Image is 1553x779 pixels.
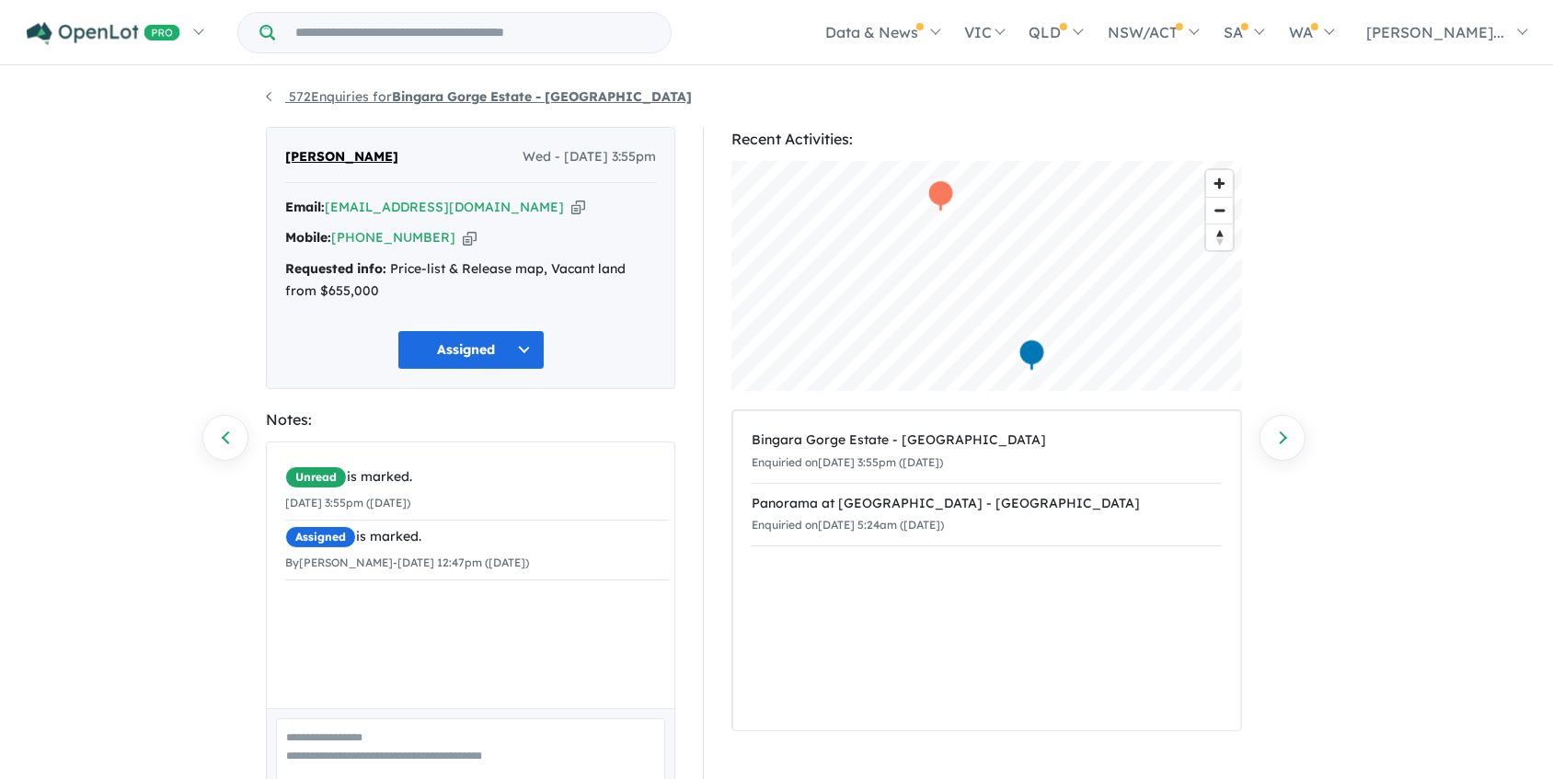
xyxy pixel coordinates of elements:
[1018,338,1046,372] div: Map marker
[571,198,585,217] button: Copy
[325,199,564,215] a: [EMAIL_ADDRESS][DOMAIN_NAME]
[1206,223,1233,250] button: Reset bearing to north
[397,330,545,370] button: Assigned
[927,179,955,213] div: Map marker
[285,466,347,488] span: Unread
[331,229,455,246] a: [PHONE_NUMBER]
[1206,197,1233,223] button: Zoom out
[285,260,386,277] strong: Requested info:
[752,493,1222,515] div: Panorama at [GEOGRAPHIC_DATA] - [GEOGRAPHIC_DATA]
[1206,170,1233,197] button: Zoom in
[285,258,656,303] div: Price-list & Release map, Vacant land from $655,000
[285,466,669,488] div: is marked.
[285,526,356,548] span: Assigned
[752,430,1222,452] div: Bingara Gorge Estate - [GEOGRAPHIC_DATA]
[392,88,692,105] strong: Bingara Gorge Estate - [GEOGRAPHIC_DATA]
[285,526,669,548] div: is marked.
[27,22,180,45] img: Openlot PRO Logo White
[1206,198,1233,223] span: Zoom out
[285,199,325,215] strong: Email:
[731,127,1242,152] div: Recent Activities:
[463,228,477,247] button: Copy
[523,146,656,168] span: Wed - [DATE] 3:55pm
[731,161,1242,391] canvas: Map
[285,146,398,168] span: [PERSON_NAME]
[285,556,529,569] small: By [PERSON_NAME] - [DATE] 12:47pm ([DATE])
[752,420,1222,484] a: Bingara Gorge Estate - [GEOGRAPHIC_DATA]Enquiried on[DATE] 3:55pm ([DATE])
[285,496,410,510] small: [DATE] 3:55pm ([DATE])
[752,455,943,469] small: Enquiried on [DATE] 3:55pm ([DATE])
[285,229,331,246] strong: Mobile:
[266,88,692,105] a: 572Enquiries forBingara Gorge Estate - [GEOGRAPHIC_DATA]
[752,518,944,532] small: Enquiried on [DATE] 5:24am ([DATE])
[752,483,1222,547] a: Panorama at [GEOGRAPHIC_DATA] - [GEOGRAPHIC_DATA]Enquiried on[DATE] 5:24am ([DATE])
[1366,23,1504,41] span: [PERSON_NAME]...
[279,13,667,52] input: Try estate name, suburb, builder or developer
[266,407,675,432] div: Notes:
[266,86,1287,109] nav: breadcrumb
